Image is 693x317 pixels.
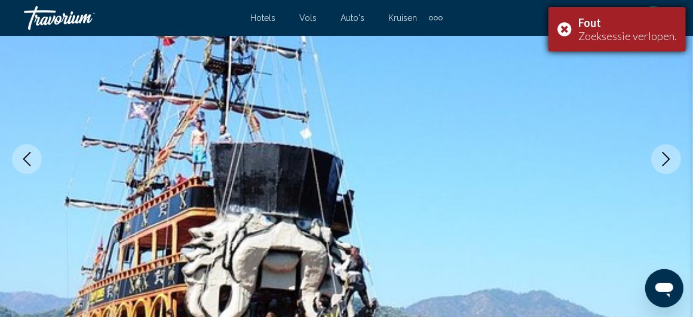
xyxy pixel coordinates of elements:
font: Fout [578,16,601,29]
font: Zoeksessie verlopen. [578,29,677,42]
button: Next image [651,144,681,174]
iframe: Knop om het berichtenvenster te openen [645,269,683,307]
a: Kruisen [388,13,417,23]
a: Hotels [250,13,275,23]
a: Vols [299,13,317,23]
div: Fout [578,16,677,29]
a: Auto's [341,13,364,23]
button: Gebruikersmenu [638,5,669,31]
a: Travorium [24,6,238,30]
button: Previous image [12,144,42,174]
button: Extra navigatie-items [429,8,443,28]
